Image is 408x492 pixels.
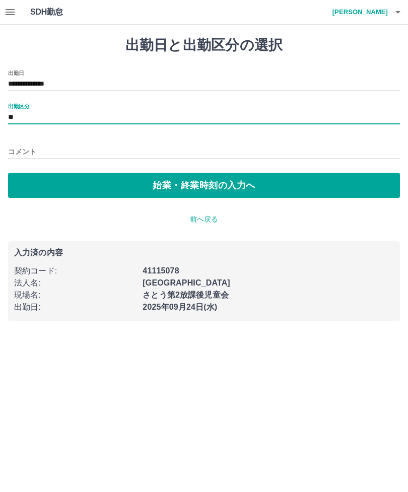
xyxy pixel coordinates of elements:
p: 現場名 : [14,289,137,301]
b: 2025年09月24日(水) [143,303,217,311]
b: 41115078 [143,266,179,275]
p: 契約コード : [14,265,137,277]
p: 法人名 : [14,277,137,289]
b: [GEOGRAPHIC_DATA] [143,278,230,287]
p: 出勤日 : [14,301,137,313]
b: さとう第2放課後児童会 [143,291,229,299]
p: 前へ戻る [8,214,400,225]
label: 出勤区分 [8,102,29,110]
label: 出勤日 [8,69,24,77]
h1: 出勤日と出勤区分の選択 [8,37,400,54]
p: 入力済の内容 [14,249,394,257]
button: 始業・終業時刻の入力へ [8,173,400,198]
